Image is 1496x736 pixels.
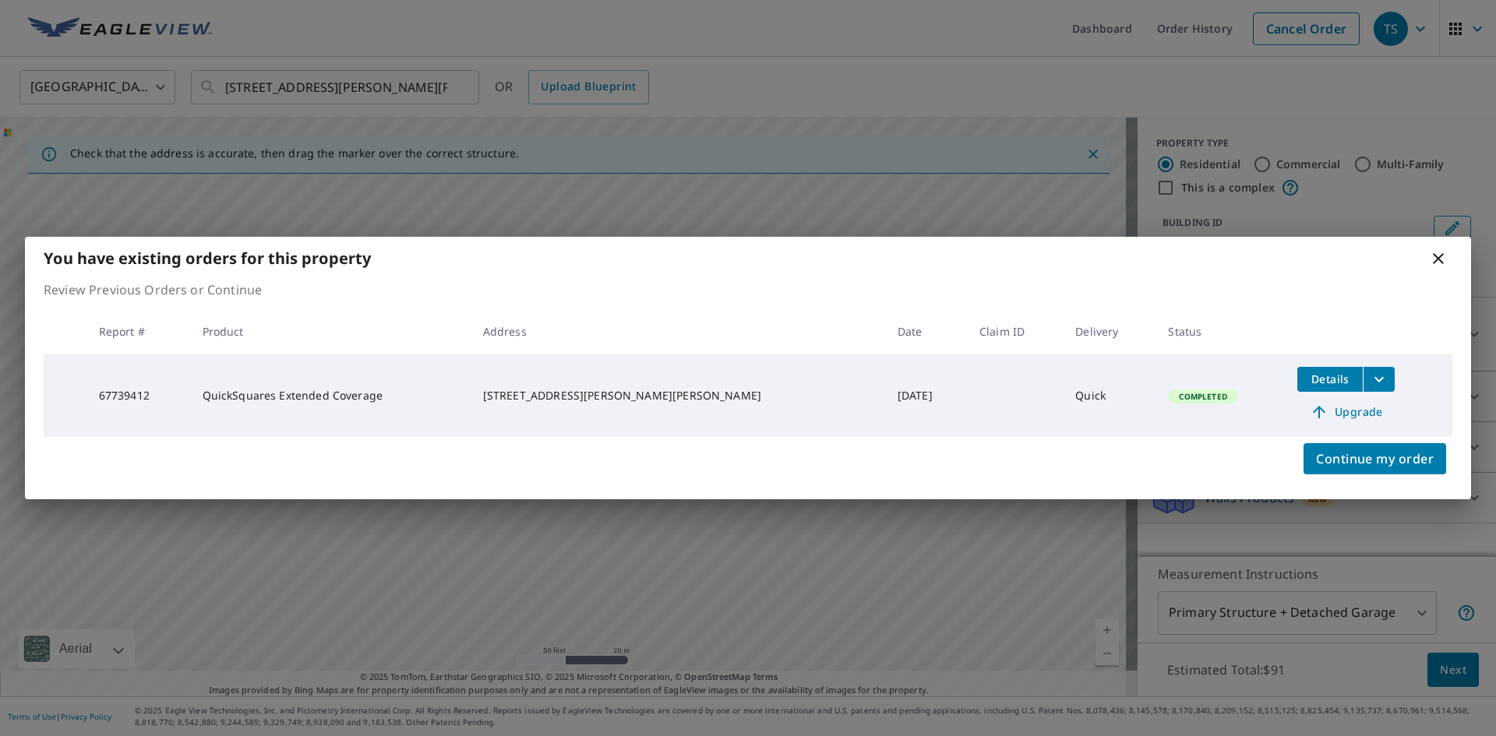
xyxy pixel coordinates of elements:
b: You have existing orders for this property [44,248,371,269]
th: Address [471,308,885,354]
button: filesDropdownBtn-67739412 [1363,367,1395,392]
span: Completed [1170,391,1236,402]
td: QuickSquares Extended Coverage [190,354,471,437]
a: Upgrade [1297,400,1395,424]
td: 67739412 [86,354,190,437]
div: [STREET_ADDRESS][PERSON_NAME][PERSON_NAME] [483,388,873,403]
th: Claim ID [967,308,1063,354]
p: Review Previous Orders or Continue [44,280,1452,299]
button: Continue my order [1304,443,1446,474]
td: [DATE] [885,354,967,437]
span: Upgrade [1307,403,1385,421]
th: Date [885,308,967,354]
th: Status [1156,308,1285,354]
button: detailsBtn-67739412 [1297,367,1363,392]
span: Continue my order [1316,448,1434,470]
td: Quick [1063,354,1156,437]
th: Product [190,308,471,354]
th: Report # [86,308,190,354]
th: Delivery [1063,308,1156,354]
span: Details [1307,372,1353,386]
